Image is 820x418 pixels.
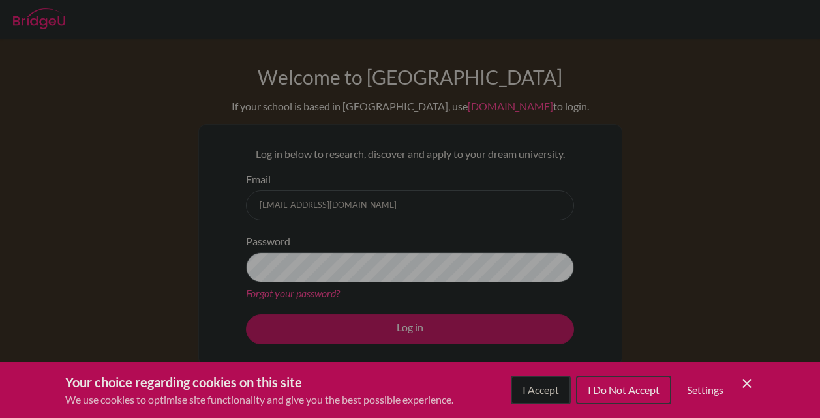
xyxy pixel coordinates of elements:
h3: Your choice regarding cookies on this site [65,372,453,392]
button: Settings [676,377,734,403]
p: We use cookies to optimise site functionality and give you the best possible experience. [65,392,453,408]
button: I Accept [511,376,571,404]
span: Settings [687,383,723,396]
span: I Do Not Accept [588,383,660,396]
span: I Accept [523,383,559,396]
button: I Do Not Accept [576,376,671,404]
button: Save and close [739,376,755,391]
